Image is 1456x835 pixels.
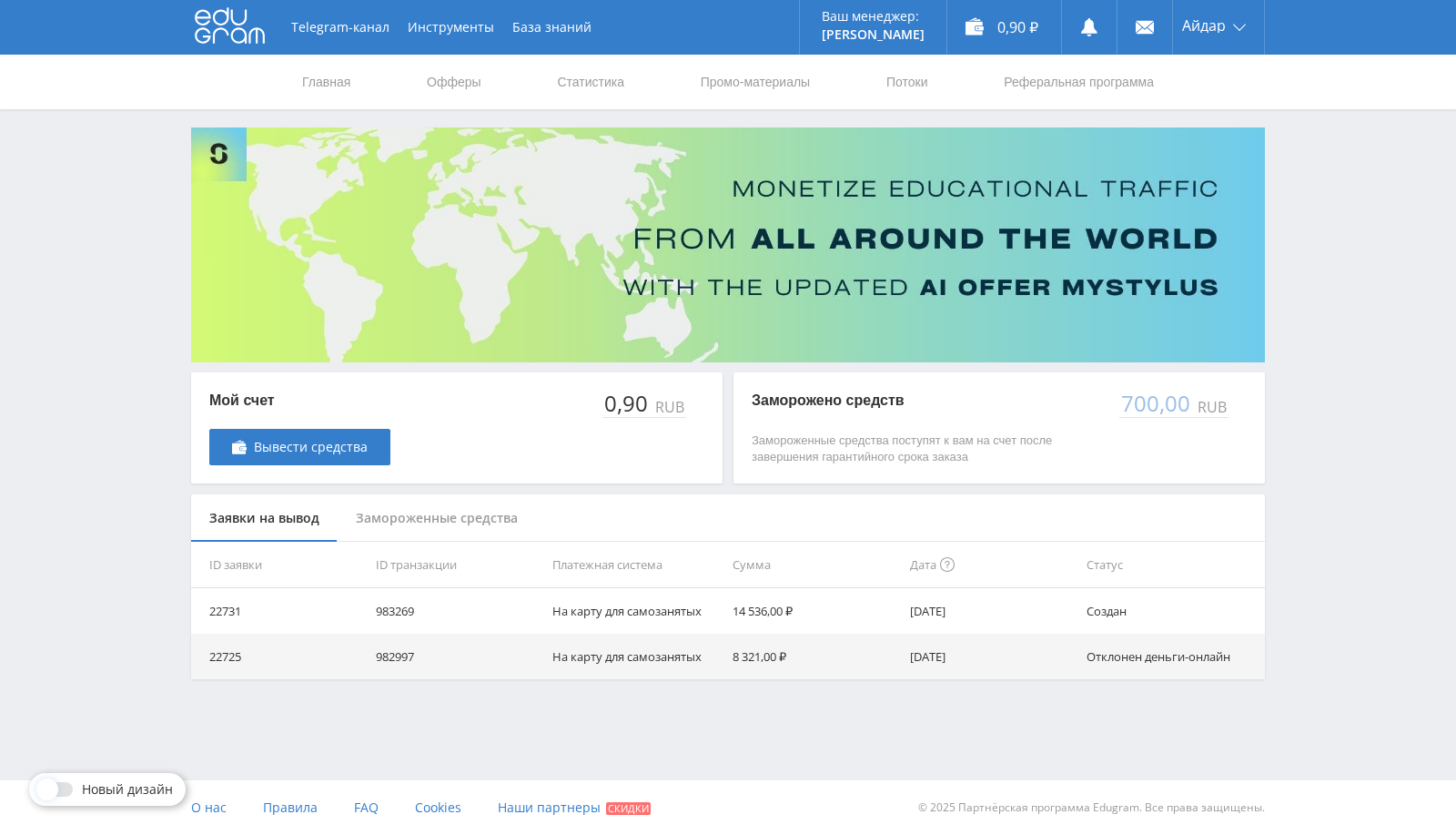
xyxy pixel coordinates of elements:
td: 8 321,00 ₽ [725,634,903,679]
a: Правила [263,780,318,835]
span: Вывести средства [254,440,368,454]
a: Вывести средства [209,429,390,465]
div: RUB [1194,399,1228,415]
p: Замороженные средства поступят к вам на счет после завершения гарантийного срока заказа [752,433,1101,465]
span: Наши партнеры [498,799,601,816]
a: Главная [300,55,352,109]
span: Скидки [606,802,651,815]
a: Статистика [555,55,626,109]
td: 14 536,00 ₽ [725,588,903,634]
th: Сумма [725,542,903,588]
th: Платежная система [545,542,725,588]
td: 22731 [191,588,369,634]
p: Мой счет [209,391,390,411]
p: Ваш менеджер: [822,9,925,24]
td: Создан [1079,588,1265,634]
td: 22725 [191,634,369,679]
img: Banner [191,127,1265,362]
a: Потоки [885,55,930,109]
td: На карту для самозанятых [545,634,725,679]
span: Новый дизайн [82,782,173,797]
td: 983269 [369,588,546,634]
p: Заморожено средств [752,391,1101,411]
td: [DATE] [903,588,1080,634]
th: ID заявки [191,542,369,588]
span: Cookies [415,799,461,816]
a: Реферальная программа [1002,55,1156,109]
div: 700,00 [1119,391,1194,416]
p: [PERSON_NAME] [822,27,925,42]
span: Правила [263,799,318,816]
a: Офферы [425,55,483,109]
a: FAQ [354,780,379,835]
td: [DATE] [903,634,1080,679]
th: ID транзакции [369,542,546,588]
span: Айдар [1182,18,1226,33]
div: Заявки на вывод [191,494,338,543]
td: 982997 [369,634,546,679]
span: FAQ [354,799,379,816]
th: Статус [1079,542,1265,588]
a: Наши партнеры Скидки [498,780,651,835]
th: Дата [903,542,1080,588]
span: О нас [191,799,227,816]
div: RUB [652,399,686,415]
td: Отклонен деньги-онлайн [1079,634,1265,679]
div: 0,90 [602,391,652,416]
a: Промо-материалы [699,55,812,109]
a: Cookies [415,780,461,835]
td: На карту для самозанятых [545,588,725,634]
div: © 2025 Партнёрская программа Edugram. Все права защищены. [737,780,1265,835]
div: Замороженные средства [338,494,536,543]
a: О нас [191,780,227,835]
